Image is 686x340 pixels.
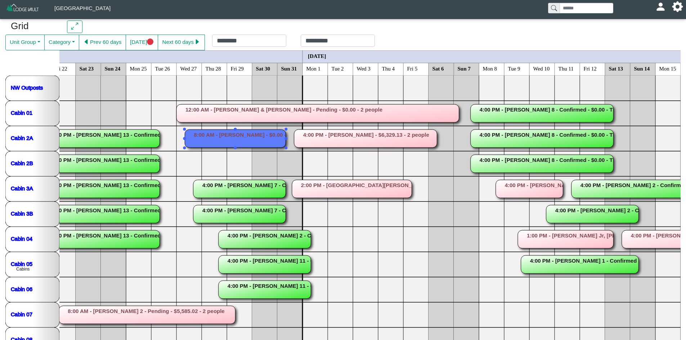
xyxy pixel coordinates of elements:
[382,65,395,71] text: Thu 4
[206,65,221,71] text: Thu 28
[533,65,550,71] text: Wed 10
[194,38,201,45] svg: caret right fill
[180,65,197,71] text: Wed 27
[332,65,344,71] text: Tue 2
[155,65,170,71] text: Tue 26
[11,160,33,166] a: Cabin 2B
[44,35,79,50] button: Category
[609,65,623,71] text: Sat 13
[11,286,32,292] a: Cabin 06
[6,3,40,15] img: Z
[11,185,33,191] a: Cabin 3A
[11,21,56,32] h3: Grid
[11,235,32,241] a: Cabin 04
[11,311,32,317] a: Cabin 07
[407,65,418,71] text: Fri 5
[551,5,557,11] svg: search
[16,267,30,272] text: Cabins
[158,35,205,50] button: Next 60 dayscaret right fill
[212,35,286,47] input: Check in
[559,65,574,71] text: Thu 11
[79,35,126,50] button: caret left fillPrev 60 days
[458,65,471,71] text: Sun 7
[301,35,375,47] input: Check out
[130,65,147,71] text: Mon 25
[54,65,67,71] text: Fri 22
[11,260,32,267] a: Cabin 05
[105,65,121,71] text: Sun 24
[584,65,597,71] text: Fri 12
[306,65,321,71] text: Mon 1
[11,210,33,216] a: Cabin 3B
[11,135,33,141] a: Cabin 2A
[483,65,497,71] text: Mon 8
[126,35,158,50] button: [DATE]circle fill
[5,35,45,50] button: Unit Group
[357,65,371,71] text: Wed 3
[658,4,663,9] svg: person fill
[634,65,650,71] text: Sun 14
[231,65,244,71] text: Fri 29
[67,21,82,33] button: arrows angle expand
[80,65,94,71] text: Sat 23
[308,53,326,59] text: [DATE]
[659,65,676,71] text: Mon 15
[508,65,520,71] text: Tue 9
[281,65,297,71] text: Sun 31
[432,65,444,71] text: Sat 6
[675,4,680,9] svg: gear fill
[71,23,78,30] svg: arrows angle expand
[11,84,43,90] a: NW Outposts
[11,109,32,115] a: Cabin 01
[83,38,90,45] svg: caret left fill
[256,65,270,71] text: Sat 30
[147,38,154,45] svg: circle fill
